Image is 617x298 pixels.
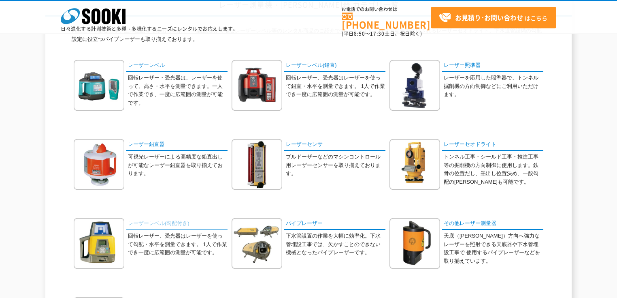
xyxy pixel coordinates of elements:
[74,139,124,190] img: レーザー鉛直器
[354,30,365,37] span: 8:50
[286,74,385,99] p: 回転レーザー、受光器はレーザーを使って鉛直・水平を測量できます。 1人で作業でき一度に広範囲の測量が可能です。
[128,153,228,178] p: 可視光レーザーによる高精度な鉛直出しが可能なレーザー鉛直器を取り揃えております。
[389,139,440,190] img: レーザーセオドライト
[389,218,440,269] img: その他レーザー測量器
[442,60,543,72] a: レーザー照準器
[232,60,282,111] img: レーザーレベル(鉛直)
[342,30,422,37] span: (平日 ～ 土日、祝日除く)
[442,218,543,230] a: その他レーザー測量器
[126,60,228,72] a: レーザーレベル
[444,232,543,266] p: 天底（[PERSON_NAME]）方向へ強力なレーザーを照射できる天底器や下水管埋設工事で 使用するパイプレーザーなどを取り揃えています。
[284,139,385,151] a: レーザーセンサ
[439,12,547,24] span: はこちら
[455,13,523,22] strong: お見積り･お問い合わせ
[128,232,228,257] p: 回転レーザー、受光器はレーザーを使って勾配・水平を測量できます。 1人で作業でき一度に広範囲の測量が可能です。
[431,7,556,28] a: お見積り･お問い合わせはこちら
[284,218,385,230] a: パイプレーザー
[389,60,440,111] img: レーザー照準器
[442,139,543,151] a: レーザーセオドライト
[286,153,385,178] p: ブルドーザーなどのマシンコントロール用レーザーセンサーを取り揃えております。
[126,139,228,151] a: レーザー鉛直器
[444,74,543,99] p: レーザーを応用した照準器で、トンネル掘削機の方向制御などにご利用いただけます。
[61,26,238,31] p: 日々進化する計測技術と多種・多様化するニーズにレンタルでお応えします。
[74,60,124,111] img: レーザーレベル
[444,153,543,187] p: トンネル工事・シールド工事・推進工事等の掘削機の方向制御に使用します。鉄骨の位置だし、墨出し位置決め、一般勾配の[PERSON_NAME]も可能です。
[284,60,385,72] a: レーザーレベル(鉛直)
[232,218,282,269] img: パイプレーザー
[74,218,124,269] img: レーザーレベル(勾配付き)
[342,13,431,29] a: [PHONE_NUMBER]
[126,218,228,230] a: レーザーレベル(勾配付き)
[370,30,385,37] span: 17:30
[128,74,228,107] p: 回転レーザー・受光器は、レーザーを使って、高さ・水平を測量できます。一人で作業でき、一度に広範囲の測量が可能です。
[286,232,385,257] p: 下水管設置の作業を大幅に効率化。下水管埋設工事では、欠かすことのできない機械となったパイプレーザーです。
[342,7,431,12] span: お電話でのお問い合わせは
[232,139,282,190] img: レーザーセンサ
